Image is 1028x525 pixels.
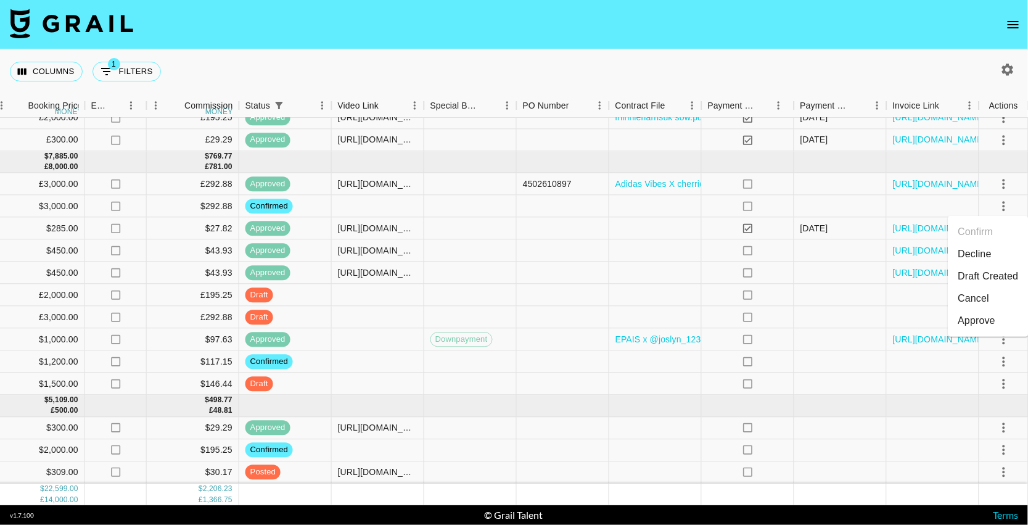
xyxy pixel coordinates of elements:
[147,417,239,439] div: $29.29
[245,267,290,279] span: approved
[199,484,203,494] div: $
[993,418,1014,439] button: select merge strategy
[993,373,1014,394] button: select merge strategy
[245,444,293,456] span: confirmed
[85,94,147,118] div: Expenses: Remove Commission?
[569,97,586,114] button: Sort
[147,262,239,284] div: $43.93
[10,62,83,81] button: Select columns
[147,96,165,115] button: Menu
[993,329,1014,350] button: select merge strategy
[245,466,281,478] span: posted
[147,284,239,307] div: £195.25
[10,9,133,38] img: Grail Talent
[91,94,109,118] div: Expenses: Remove Commission?
[147,439,239,461] div: $195.25
[245,422,290,434] span: approved
[270,97,287,114] div: 1 active filter
[245,223,290,234] span: approved
[794,94,887,118] div: Payment Sent Date
[615,112,705,124] a: minnieharrisuk sow.pdf
[868,96,887,115] button: Menu
[167,97,184,114] button: Sort
[44,395,49,406] div: $
[338,178,417,190] div: https://www.tiktok.com/@cherriecherry_/video/7538850351185759510?is_from_webapp=1&sender_device=p...
[203,484,232,494] div: 2,206.23
[209,406,213,416] div: £
[893,222,986,234] a: [URL][DOMAIN_NAME]
[615,333,884,345] a: EPAIS x @joslyn_12345678910_Paid Partnership Agreement (1).pdf
[665,97,683,114] button: Sort
[961,96,979,115] button: Menu
[147,196,239,218] div: $292.88
[431,334,492,345] span: Downpayment
[484,509,543,521] div: © Grail Talent
[205,152,210,162] div: $
[44,494,78,505] div: 14,000.00
[800,112,828,124] div: 22/07/2025
[44,162,49,173] div: £
[49,152,78,162] div: 7,885.00
[11,97,28,114] button: Sort
[338,222,417,234] div: https://www.tiktok.com/@maduckss/video/7535134528151604536?is_from_webapp=1&sender_device=pc&web_...
[517,94,609,118] div: PO Number
[993,196,1014,217] button: select merge strategy
[147,373,239,395] div: $146.44
[245,378,273,390] span: draft
[108,58,120,70] span: 1
[147,173,239,196] div: £292.88
[147,107,239,130] div: £195.25
[1001,12,1026,37] button: open drawer
[245,312,273,323] span: draft
[523,178,572,190] div: 4502610897
[209,395,232,406] div: 498.77
[44,484,78,494] div: 22,599.00
[770,96,788,115] button: Menu
[147,130,239,152] div: £29.29
[209,162,232,173] div: 781.00
[338,134,417,146] div: https://www.tiktok.com/@cherriecherry_/video/7531080319017979158?is_from_webapp=1&sender_device=p...
[205,162,210,173] div: £
[851,97,868,114] button: Sort
[523,94,569,118] div: PO Number
[49,162,78,173] div: 8,000.00
[245,289,273,301] span: draft
[313,96,332,115] button: Menu
[800,222,828,234] div: 06/08/2025
[245,94,271,118] div: Status
[184,94,233,118] div: Commission
[332,94,424,118] div: Video Link
[122,96,141,115] button: Menu
[28,94,83,118] div: Booking Price
[893,134,986,146] a: [URL][DOMAIN_NAME]
[481,97,498,114] button: Sort
[993,173,1014,194] button: select merge strategy
[993,107,1014,128] button: select merge strategy
[993,440,1014,461] button: select merge strategy
[993,351,1014,372] button: select merge strategy
[147,240,239,262] div: $43.93
[379,97,396,114] button: Sort
[245,334,290,345] span: approved
[338,94,379,118] div: Video Link
[245,245,290,257] span: approved
[147,218,239,240] div: $27.82
[993,462,1014,483] button: select merge strategy
[147,351,239,373] div: $117.15
[430,94,481,118] div: Special Booking Type
[245,112,290,124] span: approved
[245,356,293,368] span: confirmed
[287,97,305,114] button: Sort
[203,494,232,505] div: 1,366.75
[609,94,702,118] div: Contract File
[406,96,424,115] button: Menu
[887,94,979,118] div: Invoice Link
[702,94,794,118] div: Payment Sent
[800,94,851,118] div: Payment Sent Date
[989,94,1018,118] div: Actions
[213,406,232,416] div: 48.81
[239,94,332,118] div: Status
[147,307,239,329] div: £292.88
[993,509,1018,521] a: Terms
[939,97,956,114] button: Sort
